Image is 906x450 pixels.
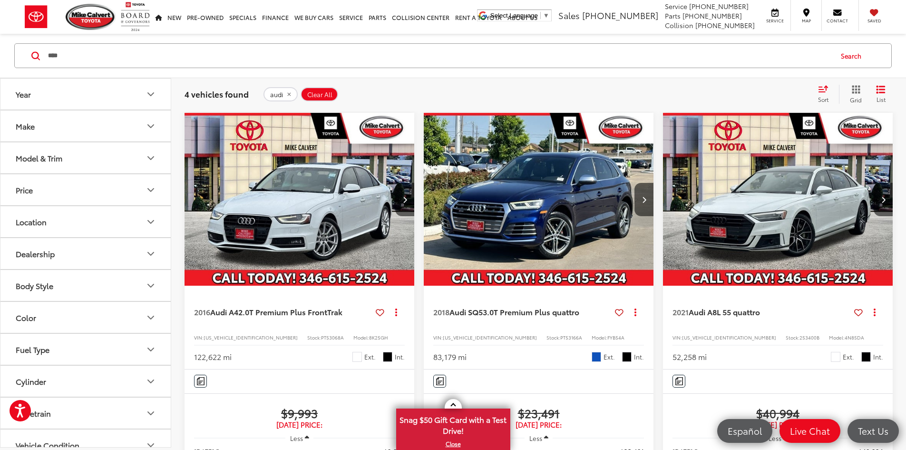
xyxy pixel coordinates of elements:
[433,406,644,420] span: $23,491
[0,79,172,110] button: YearYear
[0,174,172,205] button: PricePrice
[634,352,644,361] span: Int.
[16,345,49,354] div: Fuel Type
[827,18,848,24] span: Contact
[423,113,654,286] a: 2018 Audi SQ5 3.0T Premium Plus quattro2018 Audi SQ5 3.0T Premium Plus quattro2018 Audi SQ5 3.0T ...
[47,44,832,67] input: Search by Make, Model, or Keyword
[194,307,372,317] a: 2016Audi A42.0T Premium Plus FrontTrak
[194,375,207,388] button: Comments
[867,304,883,320] button: Actions
[861,352,871,361] span: Black
[672,334,682,341] span: VIN:
[672,420,883,430] span: [DATE] Price:
[433,351,467,362] div: 83,179 mi
[873,352,883,361] span: Int.
[16,440,79,450] div: Vehicle Condition
[301,87,338,101] button: Clear All
[397,410,509,439] span: Snag $50 Gift Card with a Test Drive!
[592,334,607,341] span: Model:
[682,11,742,20] span: [PHONE_NUMBER]
[145,344,156,355] div: Fuel Type
[665,1,687,11] span: Service
[145,312,156,323] div: Color
[197,377,205,385] img: Comments
[853,425,893,437] span: Text Us
[799,334,819,341] span: 253400B
[779,419,840,443] a: Live Chat
[145,376,156,387] div: Cylinder
[184,113,415,286] div: 2016 Audi A4 2.0T Premium Plus FrontTrak 0
[665,11,681,20] span: Parts
[145,89,156,100] div: Year
[16,313,36,322] div: Color
[689,1,749,11] span: [PHONE_NUMBER]
[769,434,781,442] span: Less
[395,352,405,361] span: Int.
[185,88,249,100] span: 4 vehicles found
[145,216,156,228] div: Location
[785,425,835,437] span: Live Chat
[16,281,53,290] div: Body Style
[290,434,303,442] span: Less
[0,110,172,141] button: MakeMake
[850,96,862,104] span: Grid
[604,352,615,361] span: Ext.
[717,306,760,317] span: L 55 quattro
[449,306,483,317] span: Audi SQ5
[145,280,156,291] div: Body Style
[672,306,689,317] span: 2021
[764,430,792,447] button: Less
[622,352,632,361] span: Black
[307,91,332,99] span: Clear All
[829,334,845,341] span: Model:
[818,95,828,103] span: Sort
[145,120,156,132] div: Make
[876,95,886,103] span: List
[194,334,204,341] span: VIN:
[423,113,654,286] div: 2018 Audi SQ5 3.0T Premium Plus quattro 0
[525,430,553,447] button: Less
[813,85,839,104] button: Select sort value
[352,352,362,361] span: Glacier White
[16,90,31,99] div: Year
[395,183,414,216] button: Next image
[270,91,283,99] span: audi
[238,306,342,317] span: 2.0T Premium Plus FrontTrak
[263,87,298,101] button: remove audi
[592,352,601,361] span: Blue Metallic
[184,113,415,286] a: 2016 Audi A4 2.0T Premium Plus FrontTrak2016 Audi A4 2.0T Premium Plus FrontTrak2016 Audi A4 2.0T...
[607,334,624,341] span: FYB54A
[831,352,840,361] span: Glacier White Metallic
[145,408,156,419] div: Drivetrain
[433,420,644,430] span: [DATE] Price:
[672,307,850,317] a: 2021Audi A8L 55 quattro
[874,308,876,316] span: dropdown dots
[558,9,580,21] span: Sales
[874,183,893,216] button: Next image
[672,375,685,388] button: Comments
[66,4,116,30] img: Mike Calvert Toyota
[560,334,582,341] span: PT53166A
[665,20,693,30] span: Collision
[369,334,388,341] span: 8K25GH
[0,334,172,365] button: Fuel TypeFuel Type
[436,377,444,385] img: Comments
[682,334,776,341] span: [US_VEHICLE_IDENTIFICATION_NUMBER]
[210,306,238,317] span: Audi A4
[582,9,658,21] span: [PHONE_NUMBER]
[16,121,35,130] div: Make
[662,113,894,286] div: 2021 Audi A8 L 55 quattro 0
[145,248,156,260] div: Dealership
[662,113,894,286] a: 2021 Audi A8 L 55 quattro2021 Audi A8 L 55 quattro2021 Audi A8 L 55 quattro2021 Audi A8 L 55 quattro
[321,334,344,341] span: PT53068A
[695,20,755,30] span: [PHONE_NUMBER]
[723,425,767,437] span: Español
[689,306,717,317] span: Audi A8
[839,85,869,104] button: Grid View
[0,238,172,269] button: DealershipDealership
[194,420,405,430] span: [DATE] Price:
[145,184,156,196] div: Price
[672,351,707,362] div: 52,258 mi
